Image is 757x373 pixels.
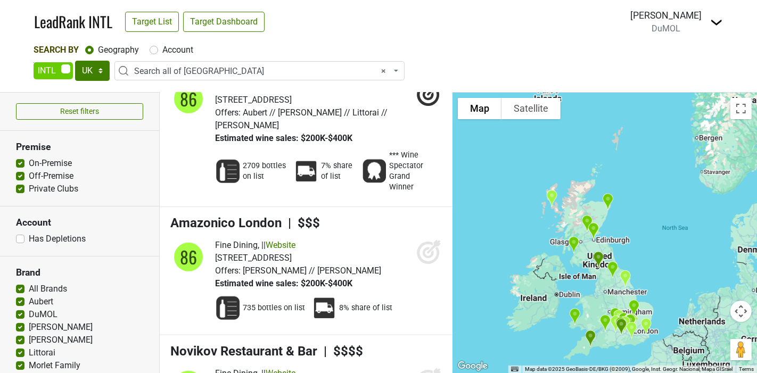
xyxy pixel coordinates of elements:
button: Map camera controls [730,301,752,322]
a: LeadRank INTL [34,11,112,33]
label: On-Premise [29,157,72,170]
a: Open this area in Google Maps (opens a new window) [455,359,490,373]
a: Target Dashboard [183,12,265,32]
img: Award [361,159,387,184]
label: [PERSON_NAME] [29,334,93,346]
span: Remove all items [381,65,386,78]
div: 86 [172,83,204,115]
img: Percent Distributor Share [293,159,319,184]
h3: Brand [16,267,143,278]
div: Gravetye Manor [622,317,641,343]
div: Cliveden House [614,308,633,334]
span: [PERSON_NAME] // [PERSON_NAME] [243,266,381,276]
a: Website [266,240,295,250]
img: quadrant_split.svg [170,239,207,275]
button: Show satellite imagery [501,98,561,119]
a: Terms (opens in new tab) [739,366,754,372]
span: Estimated wine sales: $200K-$400K [215,133,352,143]
label: [PERSON_NAME] [29,321,93,334]
button: Drag Pegman onto the map to open Street View [730,339,752,360]
div: Grove of Narberth [565,304,585,330]
img: quadrant_split.svg [170,81,207,117]
div: The Gleneagles Hotel [577,211,597,237]
h4: Novikov Restaurant & Bar | $$$$ [170,344,442,359]
button: Reset filters [16,103,143,120]
img: Dropdown Menu [710,16,723,29]
label: Has Depletions [29,233,86,245]
span: Aubert // [PERSON_NAME] // Littorai // [PERSON_NAME] [215,107,388,130]
span: Search By [34,45,79,55]
span: Fine Dining, | [215,240,264,250]
div: Hotel Xenia, Autograph Collection [620,310,640,336]
span: 8% share of list [339,303,392,313]
span: Map data ©2025 GeoBasis-DE/BKG (©2009), Google, Inst. Geogr. Nacional, Mapa GISrael [525,366,733,372]
span: 7% share of list [321,161,355,182]
a: Target List [125,12,179,32]
div: Trump Turnberry, a Luxury Collection Resort, Scotland [564,232,583,258]
span: [STREET_ADDRESS] [215,253,292,263]
div: Grantley Hall [603,257,622,283]
label: Account [162,44,193,56]
div: Estelle Manor [605,303,625,329]
span: Offers: [215,266,241,276]
h4: Amazonico London | $$$ [170,215,442,231]
button: Keyboard shortcuts [511,366,519,373]
button: Toggle fullscreen view [730,98,752,119]
img: Percent Distributor Share [311,295,337,321]
span: DuMOL [652,23,680,34]
span: 2709 bottles on list [243,161,287,182]
div: MacLeod House & Lodge, Trump Aberdeen [598,189,618,215]
span: *** Wine Spectator Grand Winner [389,150,435,193]
div: University Arms Hotel, Autograph Collection [624,295,644,321]
label: Morlet Family [29,359,80,372]
span: Offers: [215,107,241,118]
span: Search all of United Kingdom [134,65,391,78]
label: Off-Premise [29,170,73,183]
div: Askham Hall [589,247,608,273]
div: The Three Chimneys ISLE OF SKYE [542,185,562,211]
span: Search all of United Kingdom [114,61,405,80]
img: Wine List [215,295,241,321]
div: Waldorf Astoria Edinburgh - The Caledonian [583,218,603,244]
label: Aubert [29,295,53,308]
div: Coworth Park [615,311,635,337]
div: Winteringham Fields [615,266,635,292]
div: [PERSON_NAME] [630,9,702,22]
div: Le Manoir aux Quat'Saisons, A Belmond Hotel [609,305,629,331]
div: 86 [172,241,204,273]
div: The Woodspeen Restaurant [606,311,626,337]
label: DuMOL [29,308,57,321]
div: Lucknam Park Hotel & Spa [595,310,615,336]
h3: Premise [16,142,143,153]
img: Google [455,359,490,373]
div: Lympstone Manor EXMOUTH [581,326,600,352]
div: La Trompette [619,310,639,336]
span: [STREET_ADDRESS] [215,95,292,105]
div: | [215,239,381,252]
div: The Fordwich Arms [636,313,656,339]
label: Littorai [29,346,55,359]
label: All Brands [29,283,67,295]
div: Heckfield Place [611,312,630,338]
span: Estimated wine sales: $200K-$400K [215,278,352,288]
label: Geography [98,44,139,56]
h3: Account [16,217,143,228]
img: Wine List [215,159,241,184]
div: Four Seasons Hotel Hampshire [612,314,631,340]
label: Private Clubs [29,183,78,195]
span: 735 bottles on list [243,303,305,313]
button: Show street map [458,98,501,119]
